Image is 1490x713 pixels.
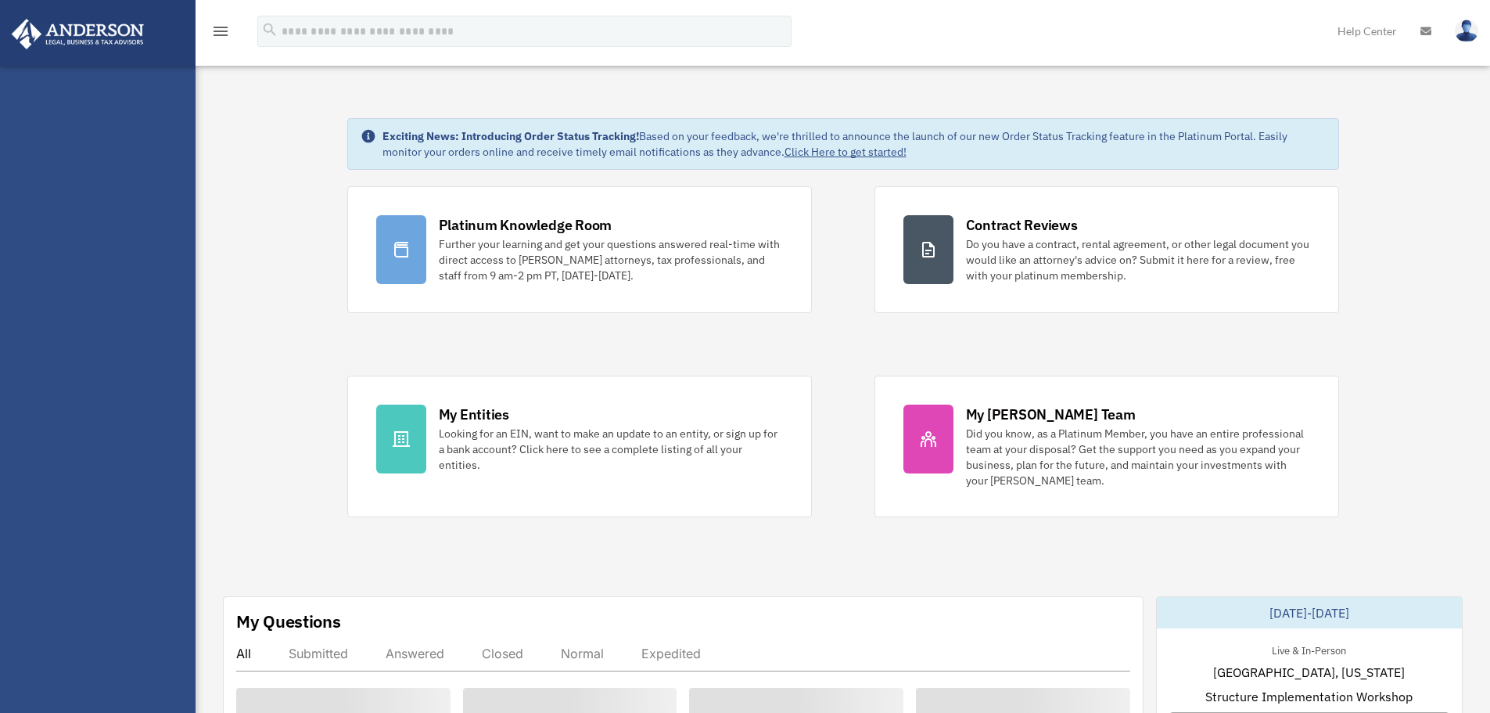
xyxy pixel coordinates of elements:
strong: Exciting News: Introducing Order Status Tracking! [382,129,639,143]
div: Further your learning and get your questions answered real-time with direct access to [PERSON_NAM... [439,236,783,283]
img: User Pic [1455,20,1478,42]
a: Platinum Knowledge Room Further your learning and get your questions answered real-time with dire... [347,186,812,313]
a: menu [211,27,230,41]
div: Closed [482,646,523,661]
div: Platinum Knowledge Room [439,215,612,235]
div: My Questions [236,610,341,633]
div: Contract Reviews [966,215,1078,235]
span: Structure Implementation Workshop [1205,687,1413,706]
div: My Entities [439,405,509,424]
div: [DATE]-[DATE] [1157,597,1462,628]
div: Did you know, as a Platinum Member, you have an entire professional team at your disposal? Get th... [966,426,1310,488]
div: Expedited [641,646,701,661]
a: Contract Reviews Do you have a contract, rental agreement, or other legal document you would like... [874,186,1339,313]
i: menu [211,22,230,41]
div: Looking for an EIN, want to make an update to an entity, or sign up for a bank account? Click her... [439,426,783,473]
img: Anderson Advisors Platinum Portal [7,19,149,49]
a: My [PERSON_NAME] Team Did you know, as a Platinum Member, you have an entire professional team at... [874,376,1339,517]
i: search [261,21,278,38]
div: Do you have a contract, rental agreement, or other legal document you would like an attorney's ad... [966,236,1310,283]
div: Based on your feedback, we're thrilled to announce the launch of our new Order Status Tracking fe... [382,128,1326,160]
span: [GEOGRAPHIC_DATA], [US_STATE] [1213,663,1405,682]
div: My [PERSON_NAME] Team [966,405,1136,424]
div: Normal [561,646,604,661]
div: All [236,646,251,661]
div: Live & In-Person [1259,641,1359,657]
a: Click Here to get started! [784,145,907,159]
a: My Entities Looking for an EIN, want to make an update to an entity, or sign up for a bank accoun... [347,376,812,517]
div: Submitted [289,646,348,661]
div: Answered [386,646,444,661]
